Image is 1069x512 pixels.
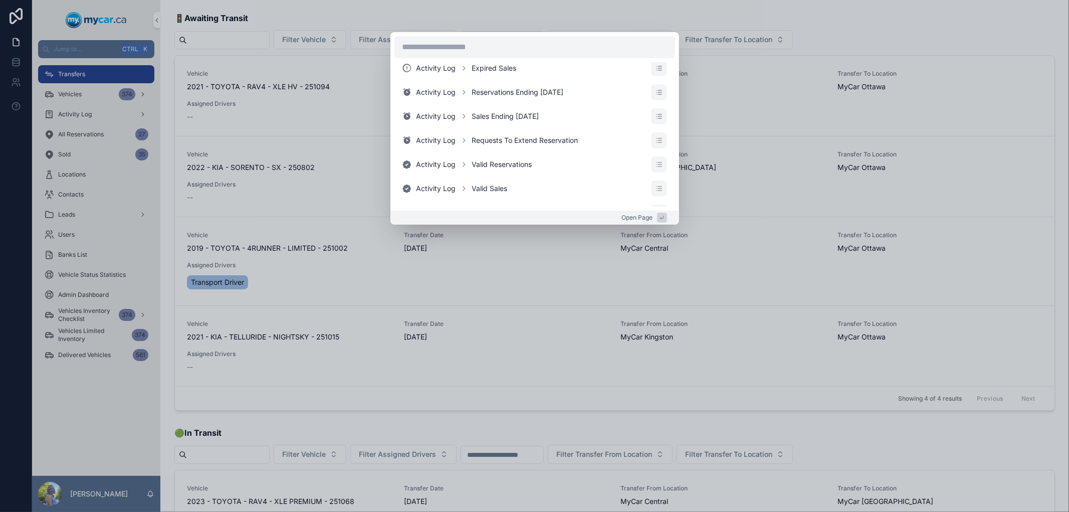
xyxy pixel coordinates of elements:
span: Activity Log [416,87,456,97]
span: Valid Reservations [472,159,532,169]
span: Sales Ending [DATE] [472,111,539,121]
span: Activity Log [416,159,456,169]
span: Requests To Extend Reservation [472,135,578,145]
span: Expired Sales [472,63,517,73]
span: Activity Log [416,135,456,145]
span: Activity Log [416,184,456,194]
span: Activity Log [416,63,456,73]
span: Activity Log [416,111,456,121]
span: Open Page [622,214,653,222]
span: Valid Sales [472,184,508,194]
span: Reservations Ending [DATE] [472,87,564,97]
div: scrollable content [394,62,675,207]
